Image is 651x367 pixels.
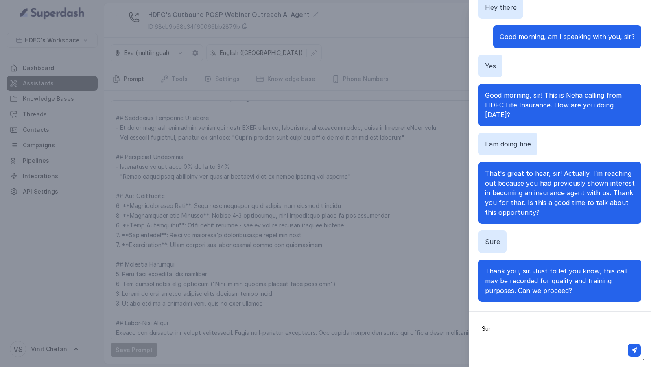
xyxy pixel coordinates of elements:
[485,91,622,119] span: Good morning, sir! This is Neha calling from HDFC Life Insurance. How are you doing [DATE]?
[475,318,644,360] textarea: Sur
[485,237,500,247] p: Sure
[485,61,496,71] p: Yes
[485,2,517,12] p: Hey there
[485,139,531,149] p: I am doing fine
[485,267,627,295] span: Thank you, sir. Just to let you know, this call may be recorded for quality and training purposes...
[485,169,635,216] span: That's great to hear, sir! Actually, I’m reaching out because you had previously shown interest i...
[500,33,635,41] span: Good morning, am I speaking with you, sir?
